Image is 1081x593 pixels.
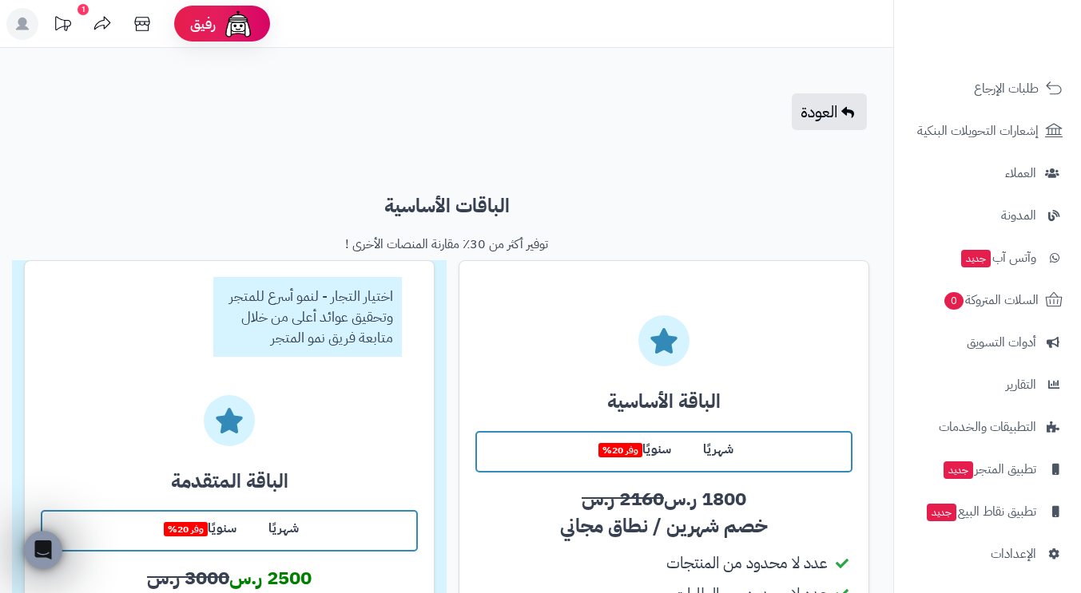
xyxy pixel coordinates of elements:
[904,69,1071,108] a: طلبات الإرجاع
[944,461,973,479] span: جديد
[144,512,252,546] label: سنويًا
[1006,374,1036,396] span: التقارير
[904,196,1071,235] a: المدونة
[475,385,852,418] h4: الباقة الأساسية
[961,250,991,267] span: جديد
[24,531,62,569] iframe: Intercom live chat
[578,433,687,467] label: سنويًا
[24,190,869,223] h4: الباقات الأساسية
[974,77,1039,100] span: طلبات الإرجاع
[42,8,82,42] a: تحديثات المنصة
[190,14,216,34] span: رفيق
[927,504,956,521] span: جديد
[687,433,749,467] label: شهريًا
[939,416,1036,438] span: التطبيقات والخدمات
[1005,162,1036,184] span: العملاء
[943,289,1039,311] span: السلات المتروكة
[582,484,664,513] del: 2160 ر.س
[904,239,1071,277] a: وآتس آبجديد
[904,492,1071,531] a: تطبيق نقاط البيعجديد
[24,235,869,254] p: توفير أكثر من 30٪ مقارنة المنصات الأخرى !
[904,154,1071,192] a: العملاء
[904,323,1071,362] a: أدوات التسويق
[792,93,867,130] a: العودة
[925,500,1036,523] span: تطبيق نقاط البيع
[904,366,1071,404] a: التقارير
[960,247,1036,269] span: وآتس آب
[944,291,964,310] span: 0
[1001,204,1036,227] span: المدونة
[904,112,1071,150] a: إشعارات التحويلات البنكية
[904,408,1071,446] a: التطبيقات والخدمات
[77,4,89,15] div: 1
[917,120,1039,142] span: إشعارات التحويلات البنكية
[942,458,1036,480] span: تطبيق المتجر
[904,281,1071,319] a: السلات المتروكة0
[475,551,852,575] li: عدد لا محدود من المنتجات
[967,331,1036,354] span: أدوات التسويق
[560,484,768,540] span: 1800 ر.س خصم شهرين / نطاق مجاني
[991,543,1036,565] span: الإعدادات
[229,285,393,348] span: اختيار التجار - لنمو أسرع للمتجر وتحقيق عوائد أعلى من خلال متابعة فريق نمو المتجر
[222,8,254,40] img: ai-face.png
[164,522,208,536] span: وفر 20%
[252,512,315,546] label: شهريًا
[598,443,642,457] span: وفر 20%
[147,563,229,592] del: 3000 ر.س
[229,563,312,592] span: 2500 ر.س
[904,535,1071,573] a: الإعدادات
[41,465,418,498] h4: الباقة المتقدمة
[972,26,1066,60] img: logo-2.png
[904,450,1071,488] a: تطبيق المتجرجديد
